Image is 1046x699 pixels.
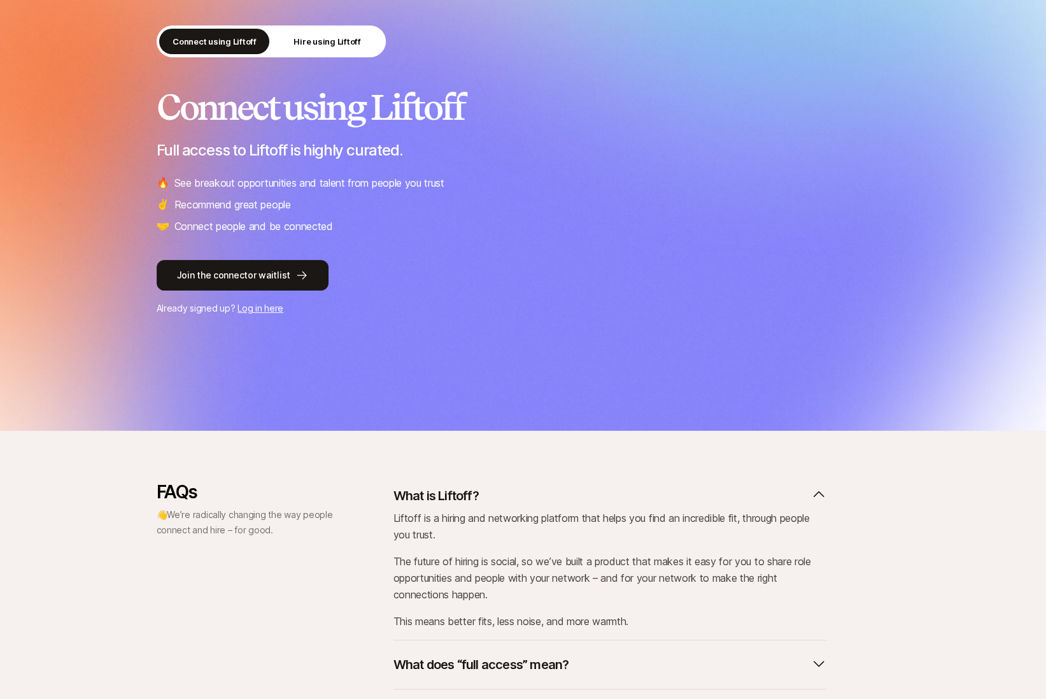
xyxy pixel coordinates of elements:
[157,260,890,291] a: Join the connector waitlist
[157,482,335,502] p: FAQs
[157,175,169,191] span: 🔥
[157,218,169,234] span: 🤝
[157,88,890,126] h2: Connect using Liftoff
[393,553,826,603] p: The future of hiring is social, so we’ve built a product that makes it easy for you to share role...
[174,196,291,213] p: Recommend great people
[393,510,826,543] p: Liftoff is a hiring and networking platform that helps you find an incredible fit, through people...
[393,482,826,510] button: What is Liftoff?
[393,510,826,630] div: What is Liftoff?
[393,651,826,679] button: What does “full access” mean?
[157,260,329,291] button: Join the connector waitlist
[393,613,826,630] p: This means better fits, less noise, and more warmth.
[393,487,479,505] p: What is Liftoff?
[293,35,360,48] p: Hire using Liftoff
[157,196,169,213] span: ✌️
[157,301,890,316] p: Already signed up?
[174,175,444,191] p: See breakout opportunities and talent from people you trust
[393,656,569,674] p: What does “full access” mean?
[174,218,333,234] p: Connect people and be connected
[157,507,335,538] p: 👋
[157,509,333,535] span: We’re radically changing the way people connect and hire – for good.
[157,141,890,159] p: Full access to Liftoff is highly curated.
[173,35,257,48] p: Connect using Liftoff
[237,303,283,313] a: Log in here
